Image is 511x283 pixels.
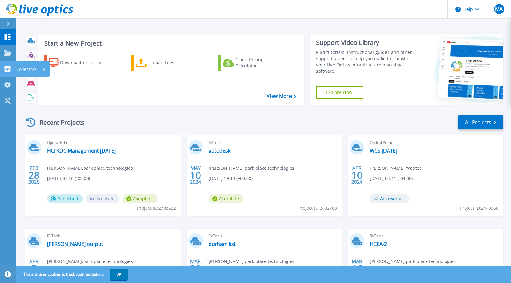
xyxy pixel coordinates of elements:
span: Archived [86,194,119,203]
div: MAR 2024 [190,257,201,280]
a: View More [267,93,296,99]
span: [DATE] 04:11 (-04:00) [370,175,413,182]
a: HCEA-2 [370,241,387,247]
span: [PERSON_NAME] , park place technologies [47,165,133,172]
button: OK [110,269,128,280]
a: durham list [209,241,236,247]
a: Cloud Pricing Calculator [218,55,288,71]
a: [PERSON_NAME] output [47,241,103,247]
span: Published [47,194,83,203]
span: [PERSON_NAME] , park place technologies [370,258,456,265]
div: Cloud Pricing Calculator [235,56,285,69]
span: 10 [190,173,201,178]
a: WCS [DATE] [370,148,397,154]
span: [DATE] 19:13 (+00:00) [209,175,253,182]
div: Recent Projects [24,115,93,130]
span: Optical Prime [370,139,499,146]
span: 28 [28,173,40,178]
p: Collectors [16,61,37,77]
a: autodesk [209,148,230,154]
div: APR 2024 [28,257,40,280]
span: [PERSON_NAME] , park place technologies [209,258,294,265]
span: RVTools [209,232,338,239]
div: APR 2024 [351,164,363,187]
a: All Projects [458,115,503,129]
span: [PERSON_NAME] , park place technologies [209,165,294,172]
a: Explore Now! [316,86,364,99]
a: Download Collector [44,55,114,71]
div: Download Collector [60,56,110,69]
span: Project ID: 2449368 [460,205,499,212]
span: RVTools [47,232,177,239]
span: Project ID: 2492708 [298,205,337,212]
div: Support Video Library [316,39,414,47]
span: 10 [351,173,363,178]
span: RVTools [370,232,499,239]
span: [PERSON_NAME] , Wabtec [370,165,422,172]
div: MAR 2024 [351,257,363,280]
div: Find tutorials, instructional guides and other support videos to help you make the most of your L... [316,49,414,74]
a: Upload Files [131,55,201,71]
div: FEB 2025 [28,164,40,187]
span: This site uses cookies to track your navigation. [17,269,128,280]
span: Project ID: 2798522 [137,205,176,212]
span: Optical Prime [47,139,177,146]
span: Anonymous [370,194,409,203]
a: HCI KDC Management [DATE] [47,148,116,154]
div: MAY 2024 [190,164,201,187]
span: [DATE] 07:26 (-05:00) [47,175,90,182]
span: [PERSON_NAME] , park place technologies [47,258,133,265]
span: Complete [209,194,243,203]
span: Complete [123,194,157,203]
div: Upload Files [148,56,198,69]
span: MA [495,7,503,12]
h3: Start a New Project [44,40,296,47]
span: RVTools [209,139,338,146]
